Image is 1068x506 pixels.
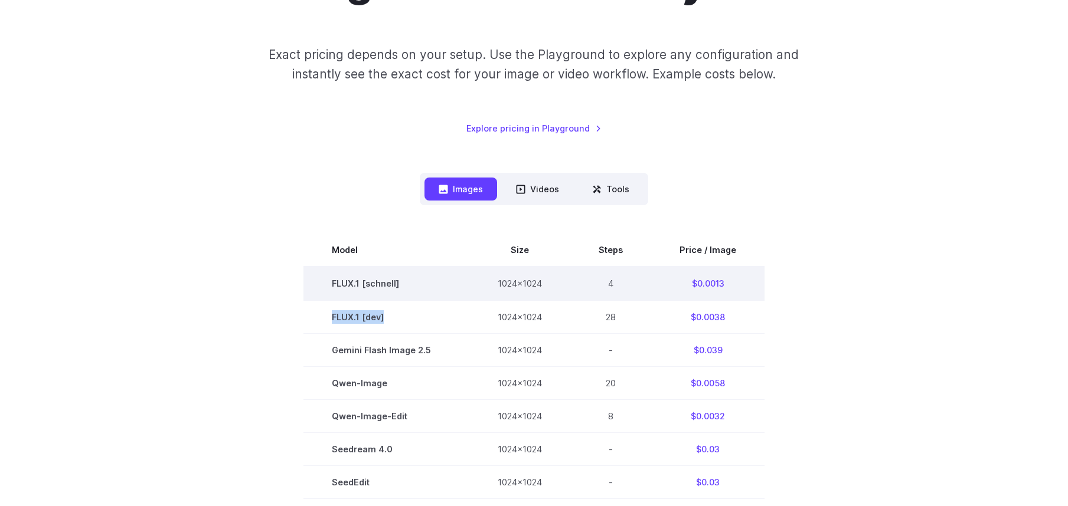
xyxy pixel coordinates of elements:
[651,399,765,432] td: $0.0032
[469,432,570,465] td: 1024x1024
[578,178,644,201] button: Tools
[303,399,469,432] td: Qwen-Image-Edit
[469,234,570,267] th: Size
[570,465,651,498] td: -
[651,432,765,465] td: $0.03
[303,465,469,498] td: SeedEdit
[570,300,651,333] td: 28
[469,267,570,300] td: 1024x1024
[469,465,570,498] td: 1024x1024
[570,366,651,399] td: 20
[469,366,570,399] td: 1024x1024
[303,267,469,300] td: FLUX.1 [schnell]
[424,178,497,201] button: Images
[651,366,765,399] td: $0.0058
[651,333,765,366] td: $0.039
[502,178,573,201] button: Videos
[570,234,651,267] th: Steps
[469,300,570,333] td: 1024x1024
[303,366,469,399] td: Qwen-Image
[303,234,469,267] th: Model
[651,267,765,300] td: $0.0013
[570,399,651,432] td: 8
[570,432,651,465] td: -
[570,267,651,300] td: 4
[469,333,570,366] td: 1024x1024
[469,399,570,432] td: 1024x1024
[246,45,821,84] p: Exact pricing depends on your setup. Use the Playground to explore any configuration and instantl...
[332,343,441,357] span: Gemini Flash Image 2.5
[651,234,765,267] th: Price / Image
[651,465,765,498] td: $0.03
[466,121,602,135] a: Explore pricing in Playground
[570,333,651,366] td: -
[651,300,765,333] td: $0.0038
[303,300,469,333] td: FLUX.1 [dev]
[303,432,469,465] td: Seedream 4.0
